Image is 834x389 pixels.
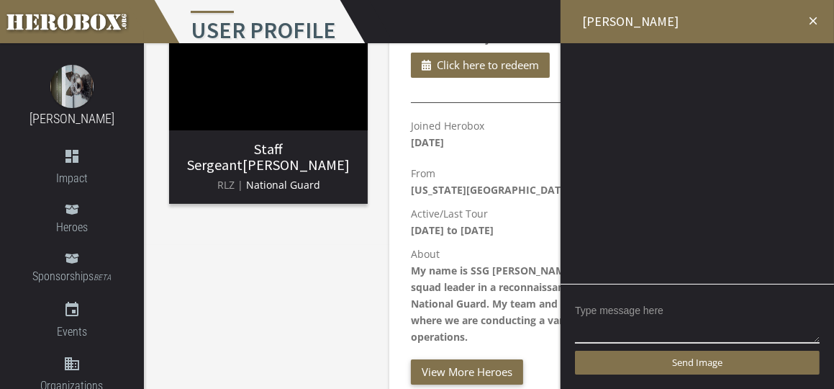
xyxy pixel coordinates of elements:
[411,135,444,149] b: [DATE]
[411,183,682,197] b: [US_STATE][GEOGRAPHIC_DATA], [GEOGRAPHIC_DATA]
[411,246,787,345] p: About
[411,205,787,238] p: Active/Last Tour
[411,359,523,385] button: View More Heroes
[30,111,114,126] a: [PERSON_NAME]
[181,141,356,173] h3: [PERSON_NAME]
[411,117,484,151] p: Joined Herobox
[672,356,722,369] span: Send Image
[217,178,243,192] span: RLZ |
[411,223,494,237] b: [DATE] to [DATE]
[50,65,94,108] img: image
[246,178,320,192] span: National Guard
[411,165,787,198] p: From
[187,140,283,174] span: Staff Sergeant
[807,14,820,27] i: close
[411,53,550,78] button: Click here to redeem
[94,273,112,282] small: BETA
[411,264,782,344] b: My name is SSG [PERSON_NAME], and I am currently serving as an infantry squad leader in a reconna...
[437,56,539,74] span: Click here to redeem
